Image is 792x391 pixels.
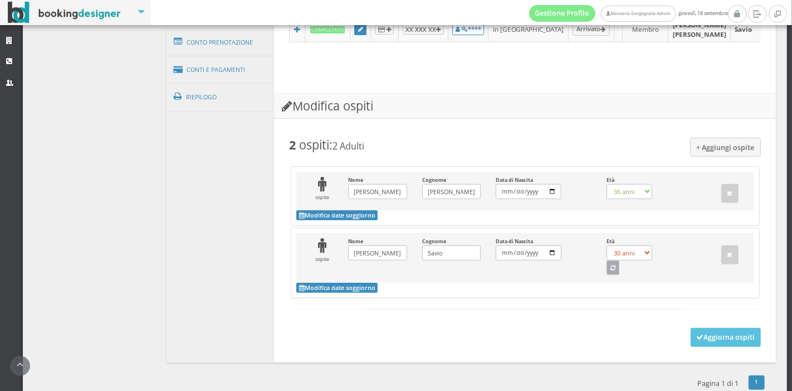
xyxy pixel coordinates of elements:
[8,2,121,23] img: BookingDesigner.com
[296,210,378,220] button: Modifica date soggiorno
[333,140,364,152] small: 2 Adulti
[607,184,652,199] select: Età
[289,137,296,153] b: 2
[274,94,776,119] h3: Modifica ospiti
[422,177,481,199] label: Cognome
[422,245,481,260] input: Cognome
[668,17,730,42] td: [PERSON_NAME] [PERSON_NAME]
[691,328,761,347] button: Aggiorna ospiti
[529,5,596,22] a: Gestione Profilo
[697,379,739,388] h5: Pagina 1 di 1
[496,177,561,199] label: Data di Nascita
[304,177,341,201] div: ospite
[529,5,728,22] span: giovedì, 18 settembre
[496,184,561,199] input: Data di Nascita
[493,25,564,34] div: In [GEOGRAPHIC_DATA]
[607,177,652,199] label: Età
[167,28,275,57] a: Conto Prenotazione
[730,17,792,42] td: Savio
[289,138,761,152] h3: :
[403,24,444,35] button: XX XXX XX
[496,238,561,260] label: Data di Nascita
[299,137,329,153] span: ospiti
[573,23,610,36] a: Arrivato
[304,238,341,263] div: ospite
[348,177,407,199] label: Nome
[607,245,652,260] select: Età
[601,6,676,22] a: Masseria Gorgognolo Admin
[310,26,345,33] b: Completato
[167,83,275,112] a: Riepilogo
[496,245,561,260] input: Data di Nascita
[348,238,407,260] label: Nome
[348,184,407,199] input: Nome
[167,56,275,84] a: Conti e Pagamenti
[690,138,761,156] button: + Aggiungi ospite
[422,184,481,199] input: Cognome
[296,283,378,293] button: Modifica date soggiorno
[348,245,407,260] input: Nome
[607,238,652,260] label: Età
[749,375,765,390] a: 1
[623,17,668,42] td: Membro
[422,238,481,260] label: Cognome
